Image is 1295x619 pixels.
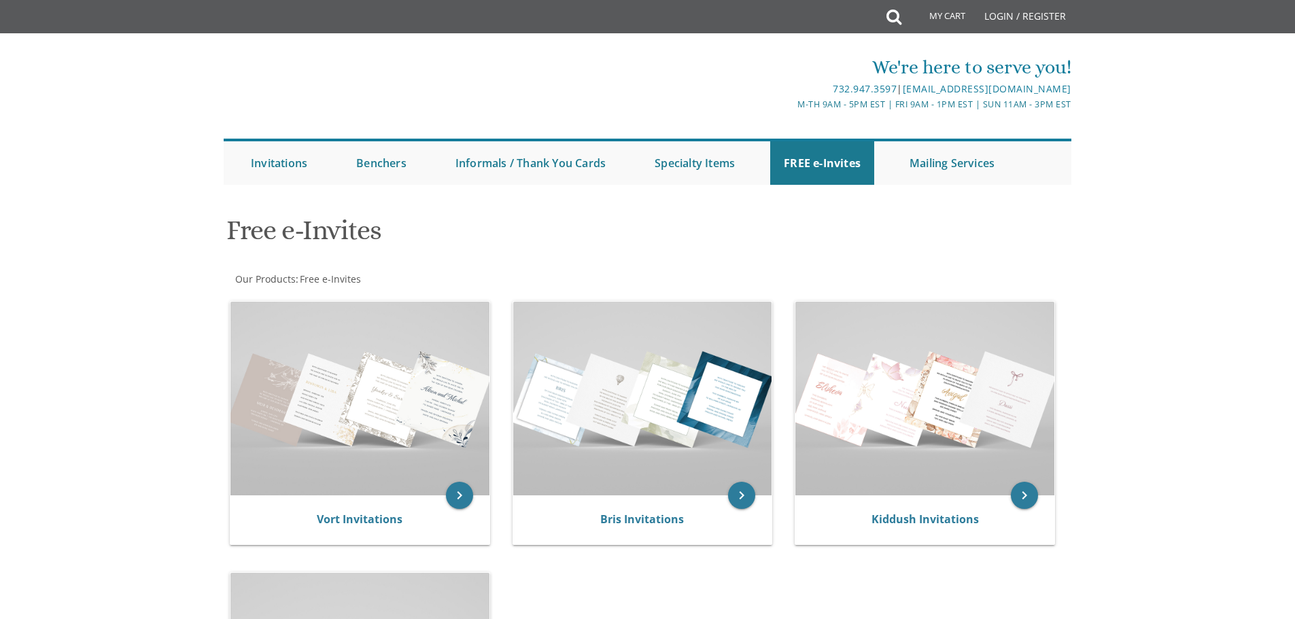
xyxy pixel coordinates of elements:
[300,272,361,285] span: Free e-Invites
[833,82,897,95] a: 732.947.3597
[442,141,619,185] a: Informals / Thank You Cards
[317,512,402,527] a: Vort Invitations
[1011,482,1038,509] a: keyboard_arrow_right
[507,54,1071,81] div: We're here to serve you!
[298,272,361,285] a: Free e-Invites
[900,1,975,35] a: My Cart
[871,512,979,527] a: Kiddush Invitations
[896,141,1008,185] a: Mailing Services
[234,272,296,285] a: Our Products
[343,141,420,185] a: Benchers
[513,302,772,495] img: Bris Invitations
[903,82,1071,95] a: [EMAIL_ADDRESS][DOMAIN_NAME]
[641,141,748,185] a: Specialty Items
[507,97,1071,111] div: M-Th 9am - 5pm EST | Fri 9am - 1pm EST | Sun 11am - 3pm EST
[507,81,1071,97] div: |
[795,302,1054,495] img: Kiddush Invitations
[230,302,489,495] img: Vort Invitations
[728,482,755,509] a: keyboard_arrow_right
[224,272,648,286] div: :
[226,215,781,255] h1: Free e-Invites
[770,141,874,185] a: FREE e-Invites
[446,482,473,509] a: keyboard_arrow_right
[237,141,321,185] a: Invitations
[600,512,684,527] a: Bris Invitations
